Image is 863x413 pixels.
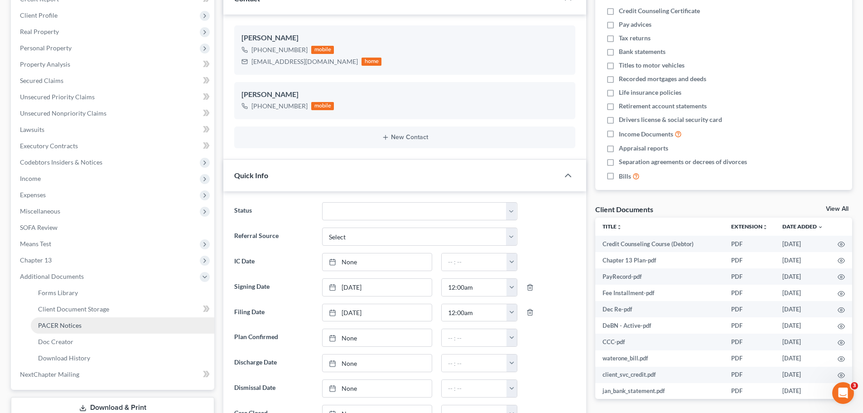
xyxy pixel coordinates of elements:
[762,224,768,230] i: unfold_more
[38,321,82,329] span: PACER Notices
[230,304,317,322] label: Filing Date
[619,157,747,166] span: Separation agreements or decrees of divorces
[20,44,72,52] span: Personal Property
[251,45,308,54] div: [PHONE_NUMBER]
[20,77,63,84] span: Secured Claims
[311,46,334,54] div: mobile
[595,268,724,285] td: PayRecord-pdf
[38,354,90,362] span: Download History
[13,73,214,89] a: Secured Claims
[595,317,724,334] td: DeBN - Active-pdf
[619,115,722,124] span: Drivers license & social security card
[38,289,78,296] span: Forms Library
[323,279,432,296] a: [DATE]
[603,223,622,230] a: Titleunfold_more
[782,223,823,230] a: Date Added expand_more
[230,228,317,246] label: Referral Source
[818,224,823,230] i: expand_more
[724,367,775,383] td: PDF
[31,334,214,350] a: Doc Creator
[595,204,653,214] div: Client Documents
[38,338,73,345] span: Doc Creator
[595,383,724,399] td: jan_bank_statement.pdf
[20,60,70,68] span: Property Analysis
[323,253,432,271] a: None
[13,121,214,138] a: Lawsuits
[20,224,58,231] span: SOFA Review
[724,268,775,285] td: PDF
[775,350,830,367] td: [DATE]
[731,223,768,230] a: Extensionunfold_more
[230,329,317,347] label: Plan Confirmed
[826,206,849,212] a: View All
[619,34,651,43] span: Tax returns
[595,334,724,350] td: CCC-pdf
[20,93,95,101] span: Unsecured Priority Claims
[230,278,317,296] label: Signing Date
[832,382,854,404] iframe: Intercom live chat
[619,88,681,97] span: Life insurance policies
[851,382,858,389] span: 3
[619,144,668,153] span: Appraisal reports
[595,367,724,383] td: client_svc_credit.pdf
[724,317,775,334] td: PDF
[31,301,214,317] a: Client Document Storage
[20,11,58,19] span: Client Profile
[595,301,724,317] td: Dec Re-pdf
[13,56,214,73] a: Property Analysis
[775,301,830,317] td: [DATE]
[442,279,507,296] input: -- : --
[362,58,381,66] div: home
[20,142,78,150] span: Executory Contracts
[13,138,214,154] a: Executory Contracts
[724,350,775,367] td: PDF
[20,272,84,280] span: Additional Documents
[775,236,830,252] td: [DATE]
[20,207,60,215] span: Miscellaneous
[617,224,622,230] i: unfold_more
[311,102,334,110] div: mobile
[230,202,317,220] label: Status
[31,285,214,301] a: Forms Library
[775,268,830,285] td: [DATE]
[619,102,707,111] span: Retirement account statements
[13,366,214,383] a: NextChapter Mailing
[230,253,317,271] label: IC Date
[775,334,830,350] td: [DATE]
[775,367,830,383] td: [DATE]
[323,329,432,346] a: None
[724,236,775,252] td: PDF
[595,285,724,301] td: Fee Installment-pdf
[619,172,631,181] span: Bills
[20,370,79,378] span: NextChapter Mailing
[595,252,724,268] td: Chapter 13 Plan-pdf
[20,109,106,117] span: Unsecured Nonpriority Claims
[595,350,724,367] td: waterone_bill.pdf
[234,171,268,180] span: Quick Info
[775,383,830,399] td: [DATE]
[13,219,214,236] a: SOFA Review
[31,350,214,366] a: Download History
[251,102,308,111] div: [PHONE_NUMBER]
[20,191,46,199] span: Expenses
[13,89,214,105] a: Unsecured Priority Claims
[619,47,665,56] span: Bank statements
[724,301,775,317] td: PDF
[31,317,214,334] a: PACER Notices
[323,304,432,321] a: [DATE]
[251,57,358,66] div: [EMAIL_ADDRESS][DOMAIN_NAME]
[241,33,568,44] div: [PERSON_NAME]
[20,175,41,182] span: Income
[20,28,59,35] span: Real Property
[20,126,44,133] span: Lawsuits
[619,74,706,83] span: Recorded mortgages and deeds
[724,285,775,301] td: PDF
[323,380,432,397] a: None
[775,252,830,268] td: [DATE]
[20,256,52,264] span: Chapter 13
[442,380,507,397] input: -- : --
[619,130,673,139] span: Income Documents
[724,334,775,350] td: PDF
[323,355,432,372] a: None
[619,20,651,29] span: Pay advices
